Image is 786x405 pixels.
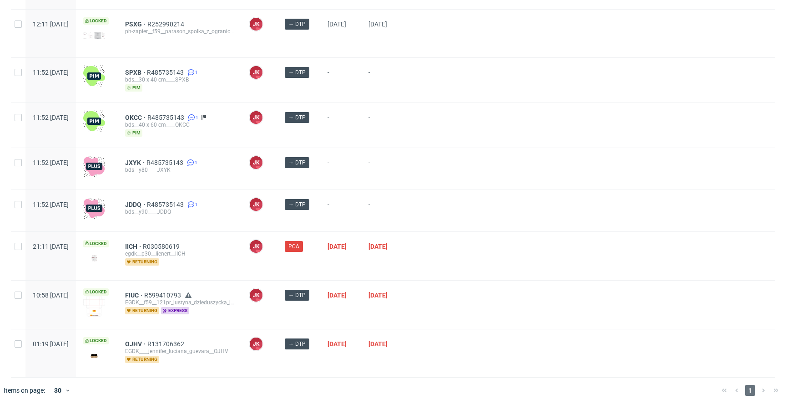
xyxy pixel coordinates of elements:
span: 1 [195,201,198,208]
figcaption: JK [250,240,262,253]
span: → DTP [288,113,306,122]
span: [DATE] [368,21,387,28]
img: version_two_editor_design.png [83,252,105,264]
span: 1 [195,159,197,166]
span: pim [125,84,142,92]
a: 1 [185,159,197,166]
span: → DTP [288,340,306,348]
a: R131706362 [147,340,186,348]
span: PCA [288,242,299,251]
img: plus-icon.676465ae8f3a83198b3f.png [83,197,105,219]
span: Locked [83,337,109,344]
span: - [368,69,401,92]
div: bds__40-x-60-cm____OKCC [125,121,234,128]
span: 1 [195,69,198,76]
img: version_two_editor_design [83,349,105,362]
div: EGDK__f59__121pr_justyna_dzieduszycka_jedrach__FIUC [125,299,234,306]
a: PSXG [125,21,147,28]
figcaption: JK [250,289,262,302]
a: R252990214 [147,21,186,28]
span: [DATE] [327,292,347,299]
figcaption: JK [250,198,262,211]
a: R485735143 [146,159,185,166]
span: → DTP [288,200,306,209]
span: [DATE] [368,340,388,348]
span: → DTP [288,159,306,167]
img: wHgJFi1I6lmhQAAAABJRU5ErkJggg== [83,65,105,87]
figcaption: JK [250,156,262,169]
span: 12:11 [DATE] [33,21,69,28]
span: [DATE] [327,21,346,28]
a: 1 [186,69,198,76]
span: [DATE] [368,292,388,299]
span: - [368,114,401,137]
span: returning [125,258,159,266]
span: 11:52 [DATE] [33,201,69,208]
a: R485735143 [147,114,186,121]
span: - [327,69,354,92]
span: - [368,201,401,220]
a: R030580619 [143,243,181,250]
figcaption: JK [250,338,262,350]
span: pim [125,129,142,137]
a: OKCC [125,114,147,121]
a: R599410793 [144,292,183,299]
div: bds__y80____JXYK [125,166,234,174]
div: egdk__p30__lienert__IICH [125,250,234,257]
span: Items on page: [4,386,45,395]
a: SPXB [125,69,147,76]
span: returning [125,356,159,363]
a: R485735143 [147,201,186,208]
span: Locked [83,240,109,247]
div: 30 [49,384,65,397]
a: R485735143 [147,69,186,76]
span: 10:58 [DATE] [33,292,69,299]
span: - [368,159,401,179]
figcaption: JK [250,18,262,31]
img: plus-icon.676465ae8f3a83198b3f.png [83,155,105,177]
span: Locked [83,288,109,296]
span: [DATE] [327,340,347,348]
span: → DTP [288,291,306,299]
span: → DTP [288,20,306,28]
a: JDDQ [125,201,147,208]
a: FIUC [125,292,144,299]
a: 1 [186,114,198,121]
span: 01:19 [DATE] [33,340,69,348]
span: [DATE] [368,243,388,250]
span: → DTP [288,68,306,77]
span: 11:52 [DATE] [33,114,69,121]
span: returning [125,307,159,314]
span: - [327,201,354,220]
a: 1 [186,201,198,208]
img: version_two_editor_design.png [83,32,105,39]
span: 21:11 [DATE] [33,243,69,250]
span: express [161,307,189,314]
a: OJHV [125,340,147,348]
span: Locked [83,17,109,25]
span: [DATE] [327,243,347,250]
figcaption: JK [250,66,262,79]
a: JXYK [125,159,146,166]
img: version_two_editor_design.png [83,297,105,317]
span: 1 [745,385,755,396]
span: - [327,114,354,137]
span: IICH [125,243,143,250]
div: bds__30-x-40-cm____SPXB [125,76,234,83]
span: 11:52 [DATE] [33,159,69,166]
div: EGDK____jennifer_luciana_guevara__OJHV [125,348,234,355]
div: bds__y90____JDDQ [125,208,234,215]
